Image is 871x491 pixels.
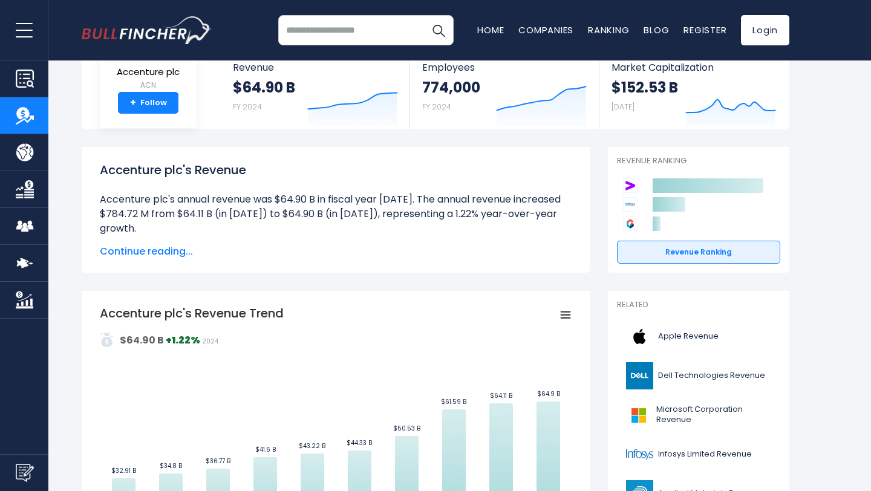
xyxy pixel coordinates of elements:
[130,97,136,108] strong: +
[299,441,325,450] text: $43.22 B
[100,333,114,347] img: addasd
[617,156,780,166] p: Revenue Ranking
[490,391,512,400] text: $64.11 B
[623,178,638,193] img: Accenture plc competitors logo
[588,24,629,36] a: Ranking
[221,51,410,129] a: Revenue $64.90 B FY 2024
[644,24,669,36] a: Blog
[82,16,212,44] a: Go to homepage
[410,51,598,129] a: Employees 774,000 FY 2024
[233,102,262,112] small: FY 2024
[111,466,136,475] text: $32.91 B
[118,92,178,114] a: +Follow
[441,397,466,406] text: $61.59 B
[233,78,295,97] strong: $64.90 B
[617,438,780,471] a: Infosys Limited Revenue
[599,51,788,129] a: Market Capitalization $152.53 B [DATE]
[100,161,572,179] h1: Accenture plc's Revenue
[206,457,230,466] text: $36.77 B
[422,78,480,97] strong: 774,000
[233,62,398,73] span: Revenue
[393,424,420,433] text: $50.53 B
[477,24,504,36] a: Home
[120,333,164,347] strong: $64.90 B
[617,398,780,432] a: Microsoft Corporation Revenue
[422,62,586,73] span: Employees
[422,102,451,112] small: FY 2024
[623,216,638,231] img: Genpact Limited competitors logo
[612,102,634,112] small: [DATE]
[423,15,454,45] button: Search
[617,359,780,392] a: Dell Technologies Revenue
[100,192,572,236] li: Accenture plc's annual revenue was $64.90 B in fiscal year [DATE]. The annual revenue increased $...
[100,305,284,322] tspan: Accenture plc's Revenue Trend
[612,62,776,73] span: Market Capitalization
[82,16,212,44] img: bullfincher logo
[624,402,653,429] img: MSFT logo
[160,461,182,470] text: $34.8 B
[617,241,780,264] a: Revenue Ranking
[117,80,180,91] small: ACN
[741,15,789,45] a: Login
[683,24,726,36] a: Register
[255,445,276,454] text: $41.6 B
[617,300,780,310] p: Related
[612,78,678,97] strong: $152.53 B
[537,389,560,398] text: $64.9 B
[617,320,780,353] a: Apple Revenue
[623,197,638,212] img: Infosys Limited competitors logo
[202,337,218,346] span: 2024
[100,244,572,259] span: Continue reading...
[518,24,573,36] a: Companies
[166,333,200,347] strong: +1.22%
[117,67,180,77] span: Accenture plc
[624,441,654,468] img: INFY logo
[347,438,372,447] text: $44.33 B
[624,362,654,389] img: DELL logo
[624,323,654,350] img: AAPL logo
